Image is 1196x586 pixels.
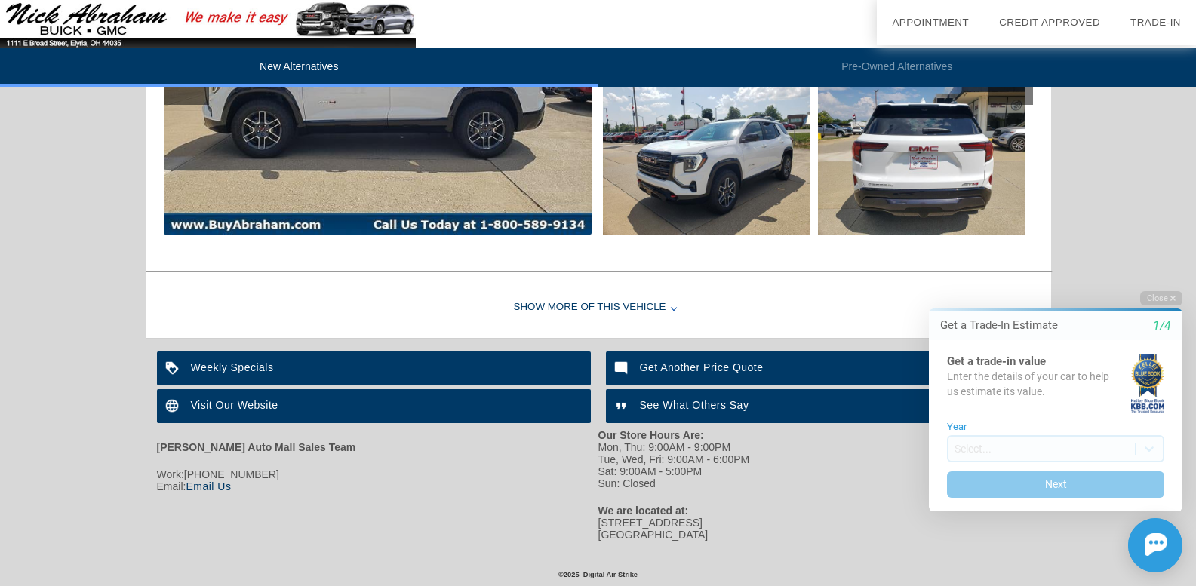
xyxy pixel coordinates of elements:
strong: [PERSON_NAME] Auto Mall Sales Team [157,441,356,453]
strong: Our Store Hours Are: [598,429,704,441]
img: ic_format_quote_white_24dp_2x.png [606,389,640,423]
a: See What Others Say [606,389,1040,423]
a: Weekly Specials [157,351,591,385]
img: ic_loyalty_white_24dp_2x.png [157,351,191,385]
a: Trade-In [1130,17,1181,28]
div: Show More of this Vehicle [146,278,1051,338]
a: Get Another Price Quote [606,351,1040,385]
div: Email: [157,480,598,492]
a: Visit Our Website [157,389,591,423]
img: 5.jpg [818,79,1025,235]
span: [PHONE_NUMBER] [184,468,279,480]
a: Credit Approved [999,17,1100,28]
a: Email Us [186,480,231,492]
img: ic_mode_comment_white_24dp_2x.png [606,351,640,385]
div: [STREET_ADDRESS] [GEOGRAPHIC_DATA] [598,517,1040,541]
iframe: Chat Assistance [897,278,1196,586]
div: Mon, Thu: 9:00AM - 9:00PM Tue, Wed, Fri: 9:00AM - 6:00PM Sat: 9:00AM - 5:00PM Sun: Closed [598,441,1040,489]
img: ic_language_white_24dp_2x.png [157,389,191,423]
a: Appointment [892,17,969,28]
strong: We are located at: [598,505,689,517]
img: 3.jpg [603,79,810,235]
div: Work: [157,468,598,480]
